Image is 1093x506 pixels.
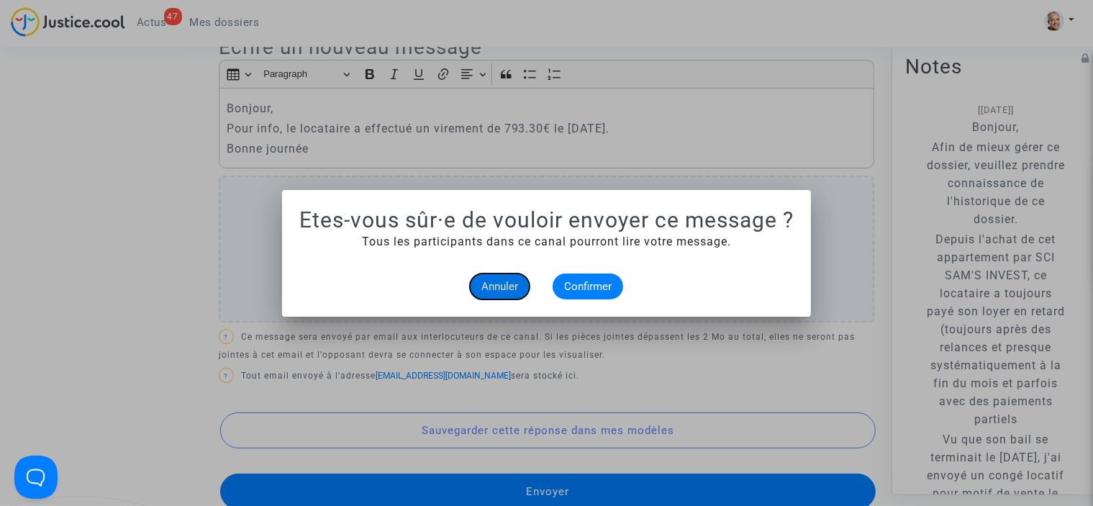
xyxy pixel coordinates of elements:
[553,274,623,299] button: Confirmer
[470,274,530,299] button: Annuler
[299,207,794,233] h1: Etes-vous sûr·e de vouloir envoyer ce message ?
[362,235,731,248] span: Tous les participants dans ce canal pourront lire votre message.
[564,280,612,293] span: Confirmer
[14,456,58,499] iframe: Help Scout Beacon - Open
[481,280,518,293] span: Annuler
